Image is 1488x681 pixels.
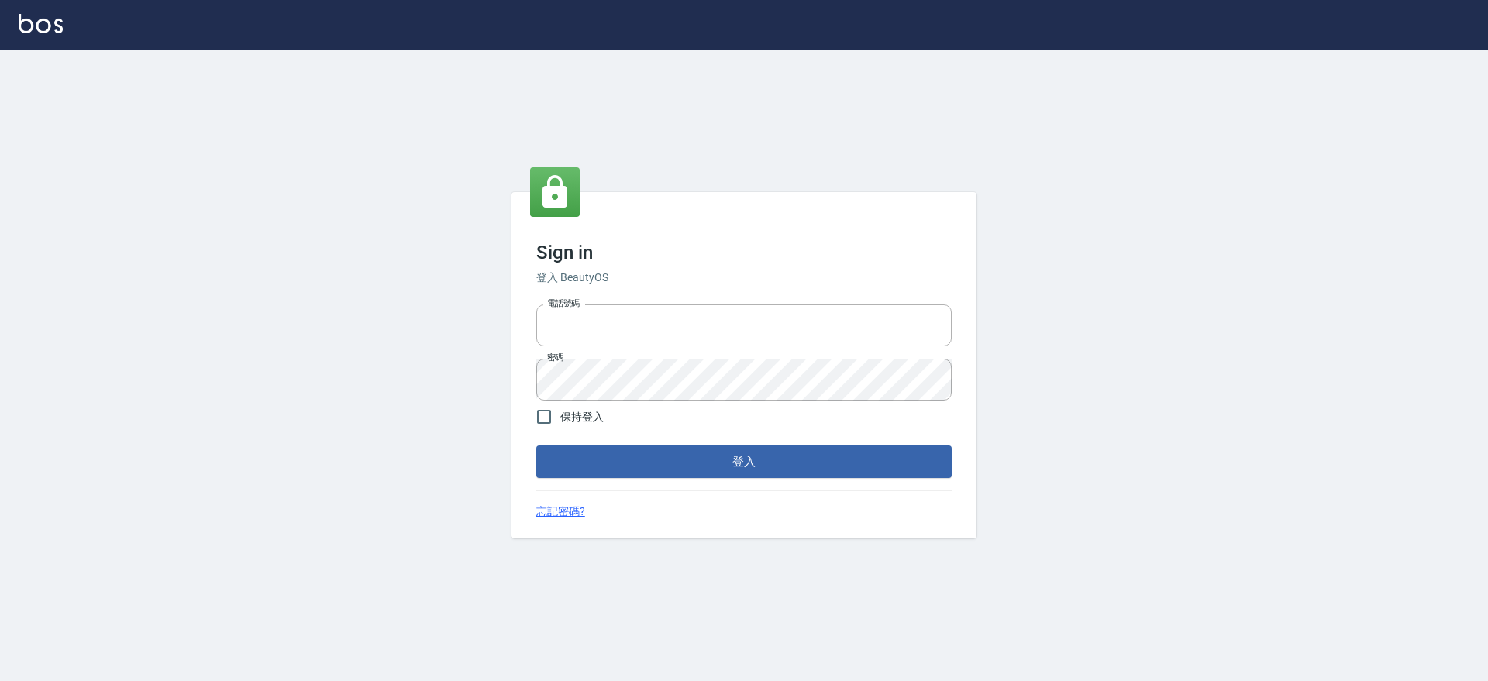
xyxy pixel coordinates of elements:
[19,14,63,33] img: Logo
[547,352,563,363] label: 密碼
[536,504,585,520] a: 忘記密碼?
[547,298,580,309] label: 電話號碼
[536,242,952,263] h3: Sign in
[560,409,604,425] span: 保持登入
[536,270,952,286] h6: 登入 BeautyOS
[536,445,952,478] button: 登入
